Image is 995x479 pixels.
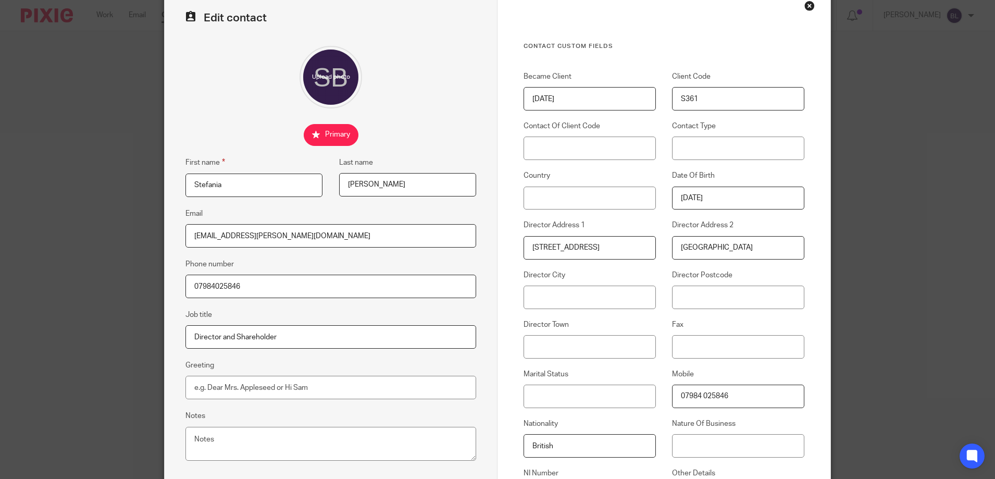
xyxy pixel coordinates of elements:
label: Phone number [185,259,234,269]
div: Close this dialog window [804,1,815,11]
label: Nature Of Business [672,419,804,429]
label: Marital Status [524,369,656,379]
label: Became Client [524,71,656,82]
label: First name [185,156,225,168]
h3: Contact Custom fields [524,42,804,51]
label: Notes [185,411,205,421]
label: Date Of Birth [672,170,804,181]
label: NI Number [524,468,656,478]
label: Client Code [672,71,804,82]
label: Director City [524,270,656,280]
label: Email [185,208,203,219]
label: Other Details [672,468,804,478]
label: Contact Type [672,121,804,131]
h2: Edit contact [185,11,476,25]
label: Contact Of Client Code [524,121,656,131]
input: e.g. Dear Mrs. Appleseed or Hi Sam [185,376,476,399]
label: Director Address 1 [524,220,656,230]
label: Country [524,170,656,181]
label: Last name [339,157,373,168]
label: Job title [185,310,212,320]
label: Director Postcode [672,270,804,280]
label: Mobile [672,369,804,379]
label: Greeting [185,360,214,371]
label: Director Town [524,320,656,330]
label: Director Address 2 [672,220,804,230]
label: Nationality [524,419,656,429]
label: Fax [672,320,804,330]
